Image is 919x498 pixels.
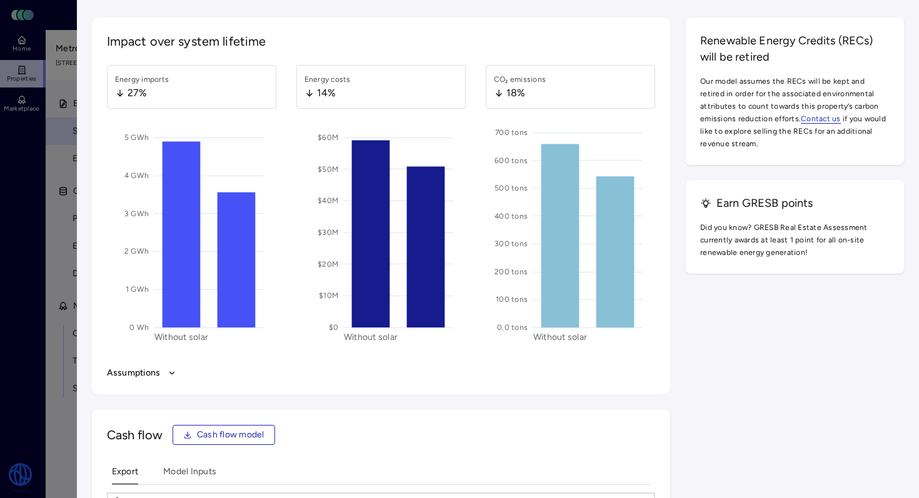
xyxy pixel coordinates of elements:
[318,165,338,174] text: $50M
[124,209,148,218] text: 3 GWh
[495,128,528,137] text: 700 tons
[494,73,546,86] div: CO₂ emissions
[318,228,338,237] text: $30M
[344,332,398,342] text: Without solar
[495,156,528,165] text: 600 tons
[112,465,139,484] button: Export
[107,366,655,380] button: Assumptions
[173,425,275,445] button: Cash flow model
[328,323,338,332] text: $0
[163,465,216,484] button: Model Inputs
[304,73,351,86] div: Energy costs
[318,133,338,142] text: $60M
[304,86,351,101] div: 14%
[318,260,338,269] text: $20M
[495,184,528,192] text: 500 tons
[107,426,163,444] span: Cash flow
[129,323,149,332] text: 0 Wh
[197,428,264,442] span: Cash flow model
[319,291,338,300] text: $10M
[494,86,546,101] div: 18%
[801,114,841,124] a: Contact us
[700,32,889,65] h3: Renewable Energy Credits (RECs) will be retired
[154,332,208,342] text: Without solar
[125,285,148,294] text: 1 GWh
[497,323,528,332] text: 0.0 tons
[495,212,528,221] text: 400 tons
[495,267,528,276] text: 200 tons
[318,196,338,205] text: $40M
[496,295,528,304] text: 100 tons
[533,332,587,342] text: Without solar
[115,73,169,86] div: Energy imports
[124,247,148,256] text: 2 GWh
[124,171,148,180] text: 4 GWh
[124,133,148,142] text: 5 GWh
[495,239,528,248] text: 300 tons
[700,195,889,211] h3: Earn GRESB points
[700,221,889,259] span: Did you know? GRESB Real Estate Assessment currently awards at least 1 point for all on-site rene...
[107,32,656,50] span: Impact over system lifetime
[700,75,889,150] span: Our model assumes the RECs will be kept and retired in order for the associated environmental att...
[115,86,169,101] div: 27%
